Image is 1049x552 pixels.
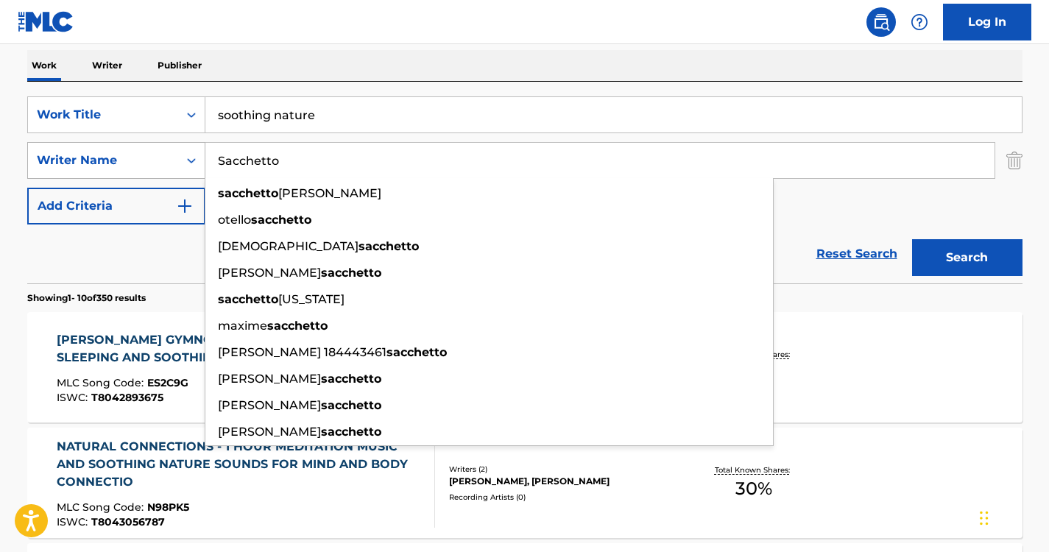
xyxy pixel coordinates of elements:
span: [DEMOGRAPHIC_DATA] [218,239,359,253]
button: Search [912,239,1022,276]
p: Showing 1 - 10 of 350 results [27,291,146,305]
a: [PERSON_NAME] GYMNOPEDIE CLASSICAL MUSIC FOR SLEEPING AND SOOTHING NATURE SOUNDS FOR SLEEPMLC Son... [27,312,1022,422]
span: [PERSON_NAME] [218,425,321,439]
div: Work Title [37,106,169,124]
span: [PERSON_NAME] 184443461 [218,345,386,359]
strong: sacchetto [251,213,311,227]
a: Reset Search [809,238,905,270]
p: Publisher [153,50,206,81]
div: Recording Artists ( 0 ) [449,492,671,503]
span: [PERSON_NAME] [278,186,381,200]
strong: sacchetto [321,372,381,386]
iframe: Chat Widget [975,481,1049,552]
div: [PERSON_NAME] GYMNOPEDIE CLASSICAL MUSIC FOR SLEEPING AND SOOTHING NATURE SOUNDS FOR SLEEP [57,331,423,367]
img: 9d2ae6d4665cec9f34b9.svg [176,197,194,215]
span: ISWC : [57,515,91,528]
img: MLC Logo [18,11,74,32]
img: help [911,13,928,31]
button: Add Criteria [27,188,205,224]
div: [PERSON_NAME], [PERSON_NAME] [449,475,671,488]
span: MLC Song Code : [57,500,147,514]
span: [PERSON_NAME] [218,372,321,386]
span: N98PK5 [147,500,189,514]
a: Public Search [866,7,896,37]
span: [US_STATE] [278,292,345,306]
span: [PERSON_NAME] [218,266,321,280]
a: Log In [943,4,1031,40]
div: Writers ( 2 ) [449,464,671,475]
img: Delete Criterion [1006,142,1022,179]
div: NATURAL CONNECTIONS - 1 HOUR MEDITATION MUSIC AND SOOTHING NATURE SOUNDS FOR MIND AND BODY CONNECTIO [57,438,423,491]
span: [PERSON_NAME] [218,398,321,412]
a: NATURAL CONNECTIONS - 1 HOUR MEDITATION MUSIC AND SOOTHING NATURE SOUNDS FOR MIND AND BODY CONNEC... [27,428,1022,538]
strong: sacchetto [218,292,278,306]
p: Work [27,50,61,81]
span: maxime [218,319,267,333]
strong: sacchetto [386,345,447,359]
strong: sacchetto [267,319,328,333]
strong: sacchetto [321,398,381,412]
strong: sacchetto [321,266,381,280]
span: otello [218,213,251,227]
span: MLC Song Code : [57,376,147,389]
span: T8042893675 [91,391,163,404]
form: Search Form [27,96,1022,283]
strong: sacchetto [218,186,278,200]
div: Drag [980,496,989,540]
span: ES2C9G [147,376,188,389]
p: Writer [88,50,127,81]
div: Help [905,7,934,37]
img: search [872,13,890,31]
span: 30 % [735,475,772,502]
strong: sacchetto [321,425,381,439]
span: T8043056787 [91,515,165,528]
strong: sacchetto [359,239,419,253]
div: Writer Name [37,152,169,169]
p: Total Known Shares: [715,464,794,475]
span: ISWC : [57,391,91,404]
